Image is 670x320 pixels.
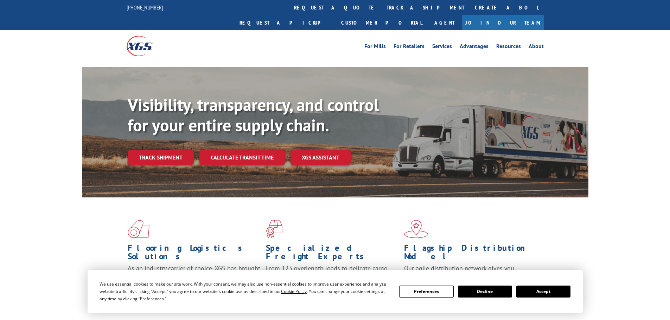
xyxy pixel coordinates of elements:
[88,270,583,313] div: Cookie Consent Prompt
[140,296,164,302] span: Preferences
[291,150,351,165] a: XGS ASSISTANT
[199,150,285,165] a: Calculate transit time
[266,264,399,295] p: From 123 overlength loads to delicate cargo, our experienced staff knows the best way to move you...
[529,44,544,51] a: About
[460,44,489,51] a: Advantages
[394,44,425,51] a: For Retailers
[404,244,537,264] h1: Flagship Distribution Model
[266,244,399,264] h1: Specialized Freight Experts
[100,280,391,302] div: We use essential cookies to make our site work. With your consent, we may also use non-essential ...
[516,286,570,298] button: Accept
[458,286,512,298] button: Decline
[404,264,534,281] span: Our agile distribution network gives you nationwide inventory management on demand.
[336,15,427,30] a: Customer Portal
[432,44,452,51] a: Services
[234,15,336,30] a: Request a pickup
[462,15,544,30] a: Join Our Team
[128,150,194,165] a: Track shipment
[399,286,453,298] button: Preferences
[404,220,428,238] img: xgs-icon-flagship-distribution-model-red
[364,44,386,51] a: For Mills
[496,44,521,51] a: Resources
[128,94,379,136] b: Visibility, transparency, and control for your entire supply chain.
[281,288,307,294] span: Cookie Policy
[127,4,163,11] a: [PHONE_NUMBER]
[266,220,282,238] img: xgs-icon-focused-on-flooring-red
[427,15,462,30] a: Agent
[128,264,260,289] span: As an industry carrier of choice, XGS has brought innovation and dedication to flooring logistics...
[128,244,261,264] h1: Flooring Logistics Solutions
[128,220,149,238] img: xgs-icon-total-supply-chain-intelligence-red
